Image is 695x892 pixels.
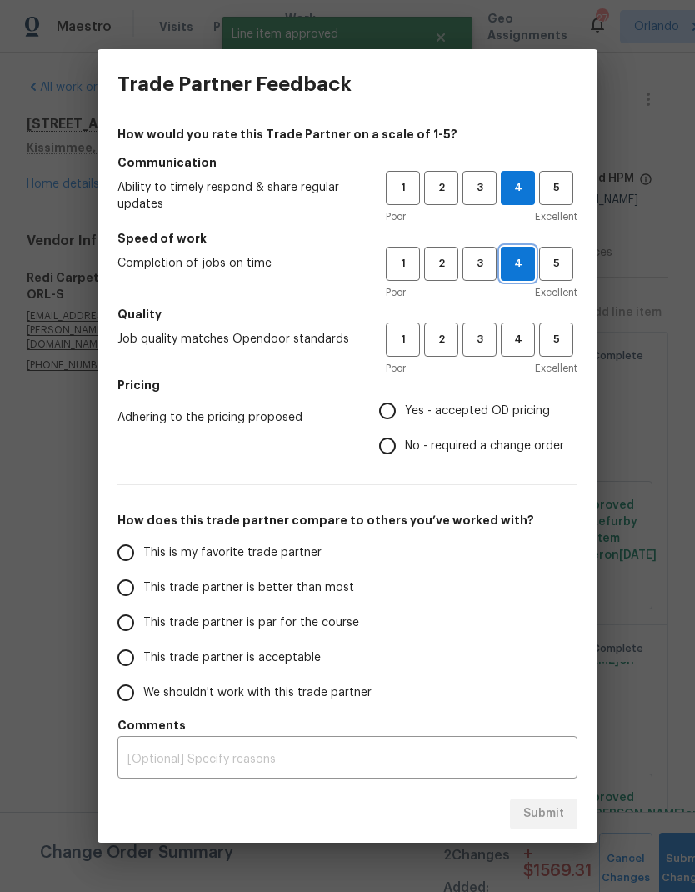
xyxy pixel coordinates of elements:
[426,178,457,198] span: 2
[117,255,359,272] span: Completion of jobs on time
[501,171,535,205] button: 4
[462,171,497,205] button: 3
[539,171,573,205] button: 5
[462,247,497,281] button: 3
[117,377,577,393] h5: Pricing
[462,323,497,357] button: 3
[117,126,577,143] h4: How would you rate this Trade Partner on a scale of 1-5?
[541,330,572,349] span: 5
[541,178,572,198] span: 5
[464,330,495,349] span: 3
[387,254,418,273] span: 1
[143,544,322,562] span: This is my favorite trade partner
[405,438,564,455] span: No - required a change order
[535,284,577,301] span: Excellent
[386,284,406,301] span: Poor
[502,330,533,349] span: 4
[117,717,577,734] h5: Comments
[143,684,372,702] span: We shouldn't work with this trade partner
[501,323,535,357] button: 4
[117,154,577,171] h5: Communication
[143,579,354,597] span: This trade partner is better than most
[379,393,577,464] div: Pricing
[501,247,535,281] button: 4
[541,254,572,273] span: 5
[386,360,406,377] span: Poor
[386,208,406,225] span: Poor
[117,306,577,323] h5: Quality
[502,254,534,273] span: 4
[117,73,352,96] h3: Trade Partner Feedback
[535,360,577,377] span: Excellent
[387,178,418,198] span: 1
[386,323,420,357] button: 1
[117,230,577,247] h5: Speed of work
[387,330,418,349] span: 1
[502,178,534,198] span: 4
[464,254,495,273] span: 3
[426,330,457,349] span: 2
[117,409,352,426] span: Adhering to the pricing proposed
[424,323,458,357] button: 2
[143,649,321,667] span: This trade partner is acceptable
[117,535,577,710] div: How does this trade partner compare to others you’ve worked with?
[539,323,573,357] button: 5
[117,179,359,213] span: Ability to timely respond & share regular updates
[424,171,458,205] button: 2
[117,512,577,529] h5: How does this trade partner compare to others you’ve worked with?
[535,208,577,225] span: Excellent
[539,247,573,281] button: 5
[386,171,420,205] button: 1
[143,614,359,632] span: This trade partner is par for the course
[424,247,458,281] button: 2
[117,331,359,348] span: Job quality matches Opendoor standards
[386,247,420,281] button: 1
[426,254,457,273] span: 2
[464,178,495,198] span: 3
[405,403,550,420] span: Yes - accepted OD pricing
